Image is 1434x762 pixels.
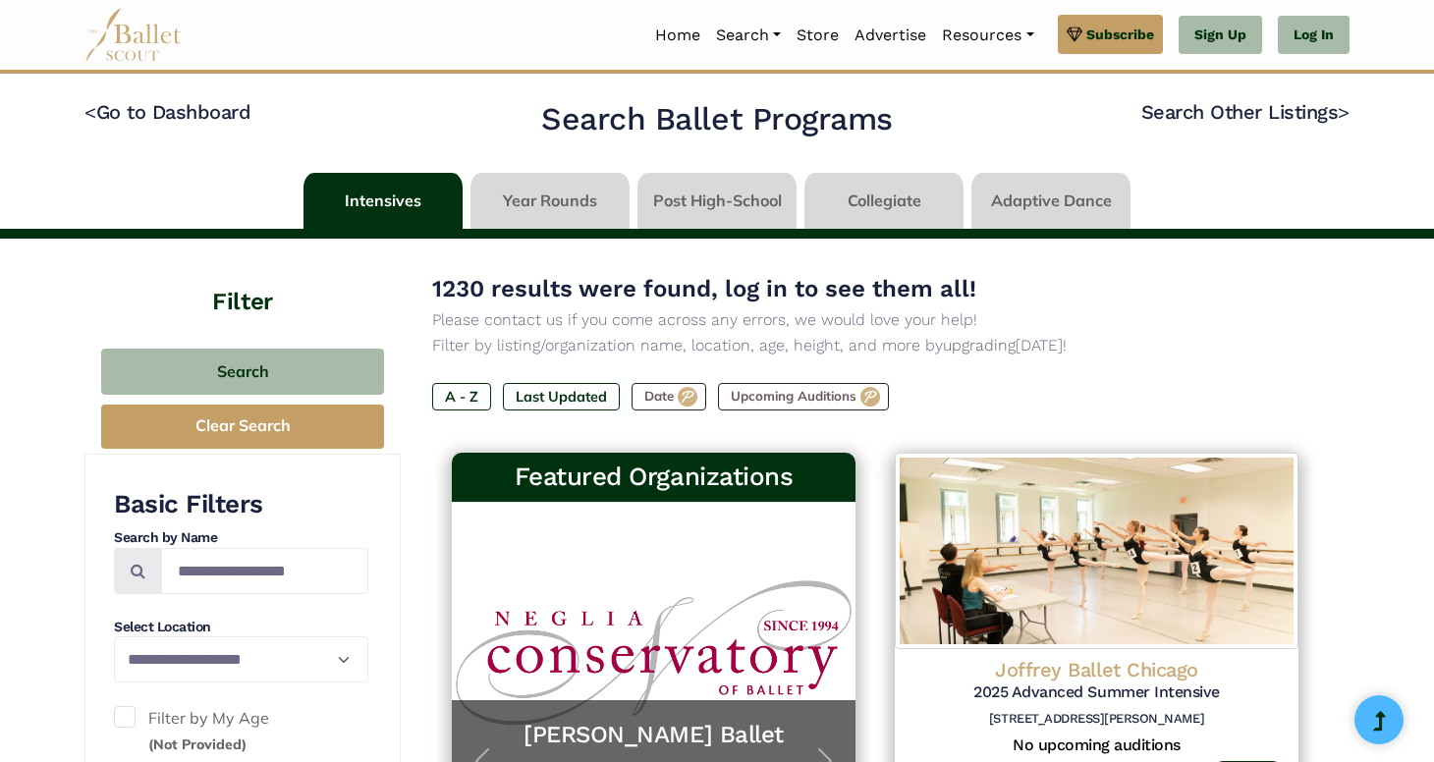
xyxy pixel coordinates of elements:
a: Advertise [847,15,934,56]
a: Search [708,15,789,56]
li: Adaptive Dance [967,173,1134,229]
a: <Go to Dashboard [84,100,250,124]
span: 1230 results were found, log in to see them all! [432,275,976,302]
button: Search [101,349,384,395]
li: Post High-School [634,173,800,229]
a: Search Other Listings> [1141,100,1350,124]
a: Resources [934,15,1041,56]
code: > [1338,99,1350,124]
h5: 2025 Advanced Summer Intensive [910,682,1283,703]
span: Subscribe [1086,24,1154,45]
p: Please contact us if you come across any errors, we would love your help! [432,307,1318,333]
small: (Not Provided) [148,735,247,753]
li: Intensives [300,173,467,229]
a: Sign Up [1179,16,1262,55]
a: Log In [1278,16,1350,55]
h4: Filter [84,239,401,319]
h4: Select Location [114,618,368,637]
h3: Featured Organizations [468,461,840,494]
a: [PERSON_NAME] Ballet [471,720,836,750]
img: Logo [895,453,1298,649]
h6: [STREET_ADDRESS][PERSON_NAME] [910,711,1283,728]
p: Filter by listing/organization name, location, age, height, and more by [DATE]! [432,333,1318,358]
li: Year Rounds [467,173,634,229]
label: Upcoming Auditions [718,383,889,410]
label: Last Updated [503,383,620,410]
input: Search by names... [161,548,368,594]
a: Subscribe [1058,15,1163,54]
a: upgrading [943,336,1016,354]
label: A - Z [432,383,491,410]
h4: Joffrey Ballet Chicago [910,657,1283,682]
h2: Search Ballet Programs [541,99,892,140]
button: Clear Search [101,405,384,449]
code: < [84,99,96,124]
li: Collegiate [800,173,967,229]
a: Store [789,15,847,56]
a: Home [647,15,708,56]
h5: No upcoming auditions [910,735,1283,756]
label: Date [632,383,706,410]
img: gem.svg [1067,24,1082,45]
h3: Basic Filters [114,488,368,521]
label: Filter by My Age [114,706,368,756]
h4: Search by Name [114,528,368,548]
